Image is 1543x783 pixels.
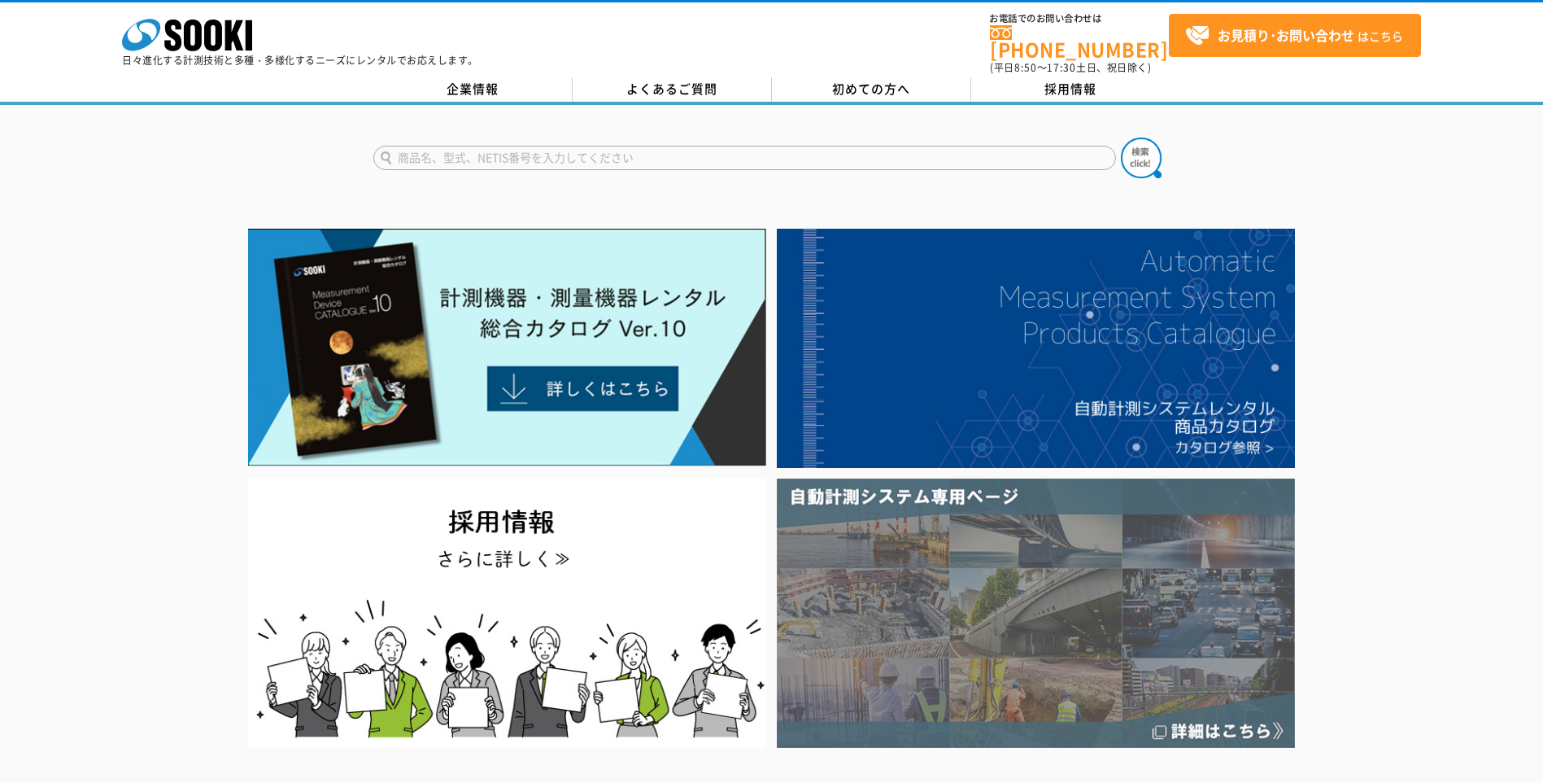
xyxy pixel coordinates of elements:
span: (平日 ～ 土日、祝日除く) [990,60,1151,75]
img: SOOKI recruit [248,479,766,748]
a: 初めての方へ [772,77,971,102]
span: 8:50 [1014,60,1037,75]
img: 自動計測システム専用ページ [777,479,1295,748]
img: Catalog Ver10 [248,229,766,466]
p: 日々進化する計測技術と多種・多様化するニーズにレンタルでお応えします。 [122,55,478,65]
span: はこちら [1185,24,1403,48]
span: 初めての方へ [832,80,910,98]
strong: お見積り･お問い合わせ [1218,25,1354,45]
input: 商品名、型式、NETIS番号を入力してください [373,146,1116,170]
img: btn_search.png [1121,138,1162,178]
a: [PHONE_NUMBER] [990,25,1169,59]
a: よくあるご質問 [573,77,772,102]
span: お電話でのお問い合わせは [990,14,1169,24]
a: お見積り･お問い合わせはこちら [1169,14,1421,57]
img: 自動計測システムカタログ [777,229,1295,468]
span: 17:30 [1047,60,1076,75]
a: 採用情報 [971,77,1170,102]
a: 企業情報 [373,77,573,102]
